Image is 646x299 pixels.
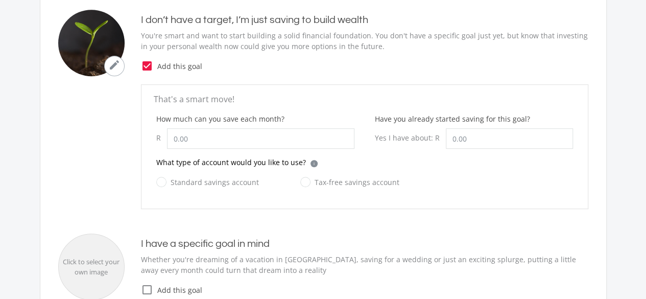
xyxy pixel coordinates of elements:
[141,14,588,26] h4: I don’t have a target, I’m just saving to build wealth
[375,113,530,124] label: Have you already started saving for this goal?
[156,128,167,147] div: R
[300,176,399,189] label: Tax-free savings account
[375,128,446,147] div: Yes I have about: R
[141,238,588,250] h4: I have a specific goal in mind
[104,56,125,76] button: mode_edit
[153,61,588,72] span: Add this goal
[59,257,124,277] div: Click to select your own image
[156,176,259,189] label: Standard savings account
[310,160,318,167] div: i
[108,59,121,71] i: mode_edit
[167,128,354,149] input: 0.00
[141,30,588,52] p: You're smart and want to start building a solid financial foundation. You don't have a specific g...
[153,285,588,295] span: Add this goal
[156,157,306,168] p: What type of account would you like to use?
[154,93,576,105] p: That's a smart move!
[141,60,153,72] i: check_box
[156,113,284,124] label: How much can you save each month?
[141,254,588,275] p: Whether you're dreaming of a vacation in [GEOGRAPHIC_DATA], saving for a wedding or just an excit...
[446,128,573,149] input: 0.00
[141,284,153,296] i: check_box_outline_blank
